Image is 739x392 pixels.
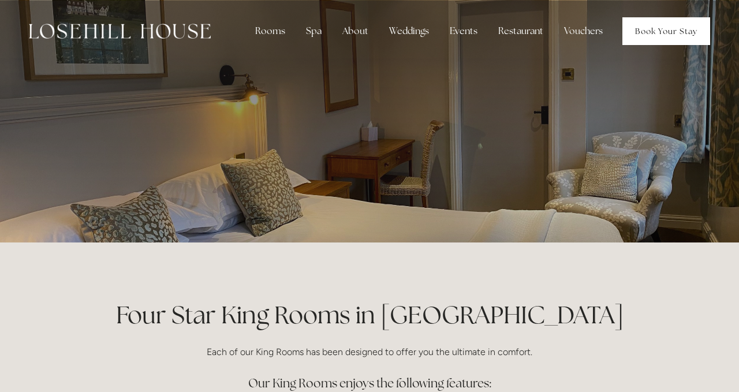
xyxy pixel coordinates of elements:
[622,17,710,45] a: Book Your Stay
[380,20,438,43] div: Weddings
[246,20,294,43] div: Rooms
[441,20,487,43] div: Events
[333,20,378,43] div: About
[94,298,645,332] h1: Four Star King Rooms in [GEOGRAPHIC_DATA]
[489,20,553,43] div: Restaurant
[94,344,645,360] p: Each of our King Rooms has been designed to offer you the ultimate in comfort.
[555,20,612,43] a: Vouchers
[29,24,211,39] img: Losehill House
[297,20,331,43] div: Spa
